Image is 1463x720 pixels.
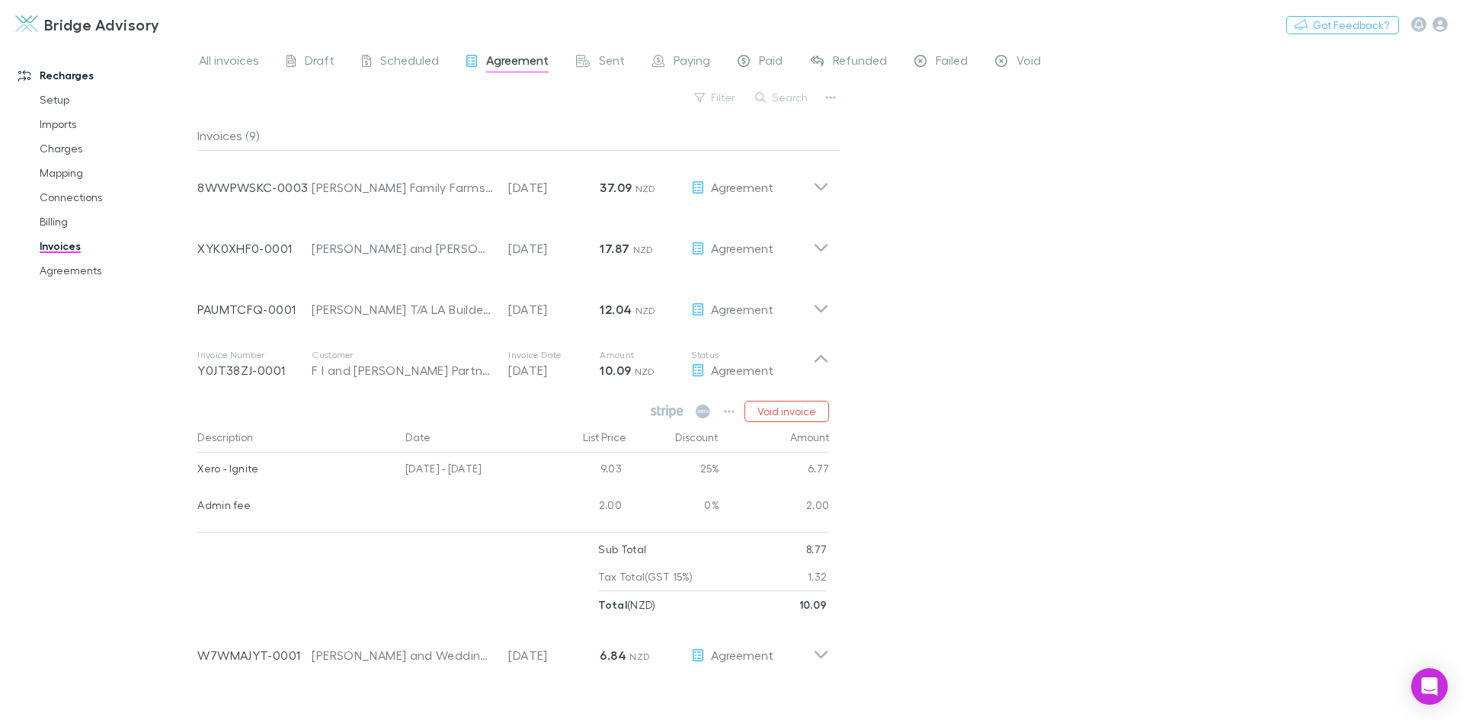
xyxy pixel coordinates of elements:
div: [PERSON_NAME] and [PERSON_NAME] R M R [312,239,493,258]
div: Admin fee [197,489,393,521]
a: Mapping [24,161,206,185]
p: 1.32 [808,563,827,590]
span: Agreement [711,363,773,377]
span: Agreement [711,302,773,316]
span: NZD [633,244,654,255]
span: Draft [305,53,335,72]
p: Invoice Date [508,349,600,361]
strong: 10.09 [600,363,631,378]
div: Invoice NumberY0JT38ZJ-0001CustomerF I and [PERSON_NAME] PartnershipInvoice Date[DATE]Amount10.09... [185,334,841,395]
img: Bridge Advisory's Logo [15,15,38,34]
div: 8WWPWSKC-0003[PERSON_NAME] Family Farms Limited[DATE]37.09 NZDAgreement [185,151,841,212]
p: ( NZD ) [598,591,655,619]
a: Bridge Advisory [6,6,169,43]
span: Refunded [833,53,887,72]
p: [DATE] [508,178,600,197]
div: PAUMTCFQ-0001[PERSON_NAME] T/A LA Builders[DATE]12.04 NZDAgreement [185,273,841,334]
span: NZD [635,305,656,316]
span: NZD [629,651,650,662]
span: NZD [635,183,656,194]
div: 2.00 [536,489,628,526]
a: Invoices [24,234,206,258]
p: Tax Total (GST 15%) [598,563,693,590]
p: Status [691,349,813,361]
p: [DATE] [508,300,600,318]
a: Recharges [3,63,206,88]
p: Y0JT38ZJ-0001 [197,361,312,379]
button: Filter [687,88,744,107]
button: Search [748,88,817,107]
div: 2.00 [719,489,830,526]
button: Got Feedback? [1286,16,1399,34]
p: PAUMTCFQ-0001 [197,300,312,318]
a: Charges [24,136,206,161]
div: 6.77 [719,453,830,489]
p: Customer [312,349,493,361]
div: Xero - Ignite [197,453,393,485]
p: [DATE] [508,361,600,379]
h3: Bridge Advisory [44,15,160,34]
strong: 17.87 [600,241,629,256]
span: Failed [936,53,968,72]
span: Sent [599,53,625,72]
p: Invoice Number [197,349,312,361]
span: Scheduled [380,53,439,72]
span: Agreement [711,648,773,662]
a: Agreements [24,258,206,283]
span: Paying [674,53,710,72]
p: [DATE] [508,239,600,258]
div: F I and [PERSON_NAME] Partnership [312,361,493,379]
div: 25% [628,453,719,489]
p: Amount [600,349,691,361]
strong: 10.09 [799,598,828,611]
strong: 37.09 [600,180,632,195]
div: [PERSON_NAME] and Wedding D A [312,646,493,664]
div: Open Intercom Messenger [1411,668,1448,705]
a: Setup [24,88,206,112]
a: Connections [24,185,206,210]
p: [DATE] [508,646,600,664]
span: Agreement [711,241,773,255]
button: Void invoice [744,401,829,422]
p: XYK0XHF0-0001 [197,239,312,258]
div: 9.03 [536,453,628,489]
span: Void [1016,53,1041,72]
span: NZD [635,366,655,377]
div: XYK0XHF0-0001[PERSON_NAME] and [PERSON_NAME] R M R[DATE]17.87 NZDAgreement [185,212,841,273]
p: W7WMAJYT-0001 [197,646,312,664]
span: Agreement [711,180,773,194]
p: Sub Total [598,536,646,563]
span: Paid [759,53,783,72]
div: W7WMAJYT-0001[PERSON_NAME] and Wedding D A[DATE]6.84 NZDAgreement [185,619,841,680]
span: Agreement [486,53,549,72]
p: 8WWPWSKC-0003 [197,178,312,197]
span: All invoices [199,53,259,72]
strong: 6.84 [600,648,626,663]
p: 8.77 [806,536,827,563]
div: 0% [628,489,719,526]
strong: 12.04 [600,302,632,317]
div: [DATE] - [DATE] [399,453,536,489]
div: [PERSON_NAME] Family Farms Limited [312,178,493,197]
strong: Total [598,598,627,611]
div: [PERSON_NAME] T/A LA Builders [312,300,493,318]
a: Billing [24,210,206,234]
a: Imports [24,112,206,136]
